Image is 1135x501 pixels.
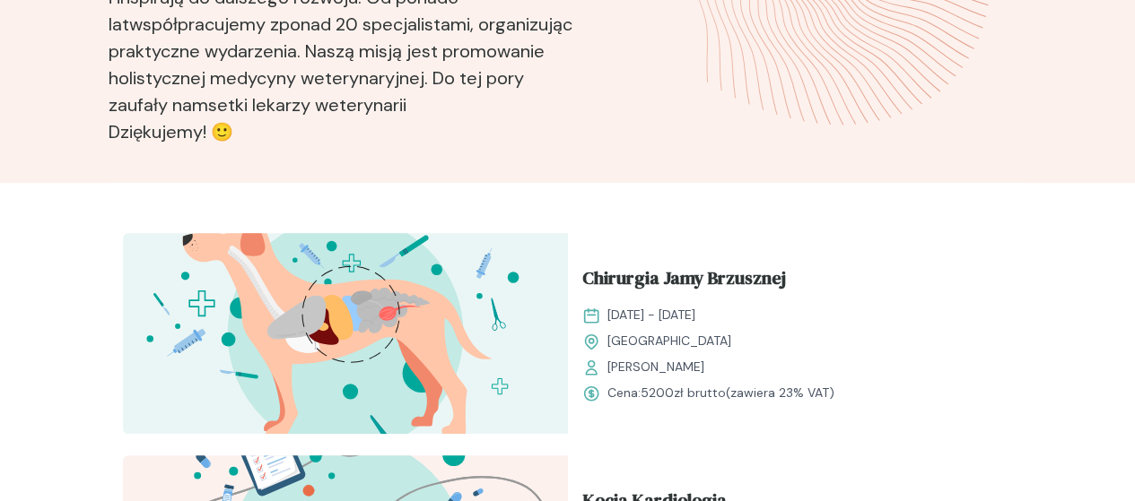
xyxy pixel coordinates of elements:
[607,358,704,376] span: [PERSON_NAME]
[607,332,731,350] span: [GEOGRAPHIC_DATA]
[582,264,786,298] span: Chirurgia Jamy Brzusznej
[607,306,695,324] span: [DATE] - [DATE]
[208,93,406,117] b: setki lekarzy weterynarii
[641,384,726,401] span: 5200 zł brutto
[123,233,568,434] img: aHfRokMqNJQqH-fc_ChiruJB_T.svg
[582,264,999,298] a: Chirurgia Jamy Brzusznej
[279,13,470,36] b: ponad 20 specjalistami
[607,384,834,402] span: Cena: (zawiera 23% VAT)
